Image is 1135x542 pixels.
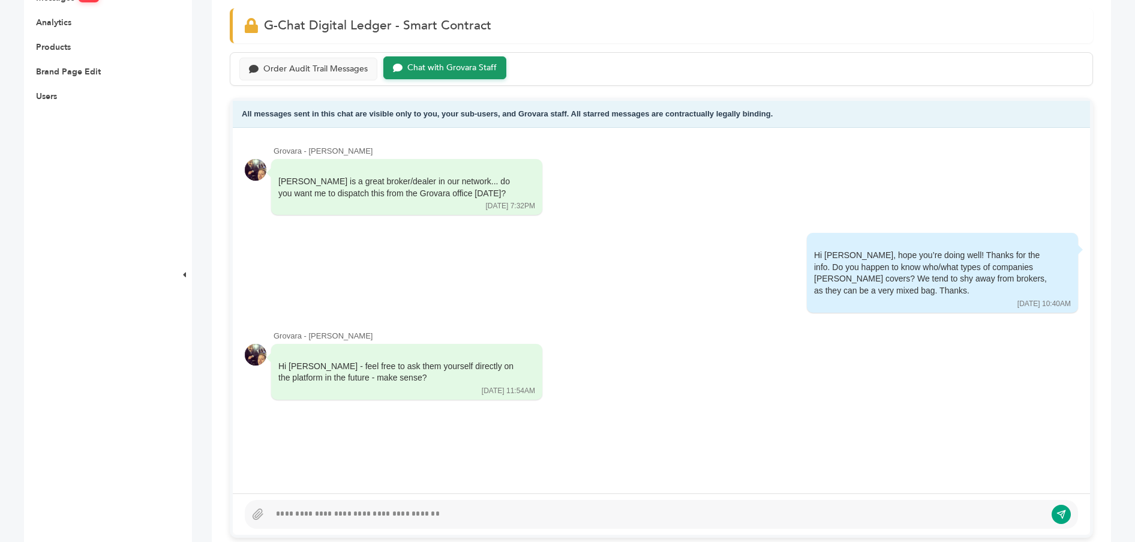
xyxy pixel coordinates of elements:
div: Hi [PERSON_NAME] - feel free to ask them yourself directly on the platform in the future - make s... [278,361,518,384]
div: [DATE] 10:40AM [1017,299,1071,309]
div: Chat with Grovara Staff [407,63,497,73]
div: Order Audit Trail Messages [263,64,368,74]
div: Grovara - [PERSON_NAME] [274,146,1078,157]
a: Brand Page Edit [36,66,101,77]
div: Hi [PERSON_NAME], hope you’re doing well! Thanks for the info. Do you happen to know who/what typ... [814,250,1054,297]
a: Analytics [36,17,71,28]
div: Grovara - [PERSON_NAME] [274,331,1078,342]
a: Users [36,91,57,102]
span: G-Chat Digital Ledger - Smart Contract [264,17,491,34]
div: [DATE] 7:32PM [486,201,535,211]
div: [DATE] 11:54AM [482,386,535,396]
a: Products [36,41,71,53]
div: All messages sent in this chat are visible only to you, your sub-users, and Grovara staff. All st... [233,101,1090,128]
div: [PERSON_NAME] is a great broker/dealer in our network... do you want me to dispatch this from the... [278,176,518,199]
